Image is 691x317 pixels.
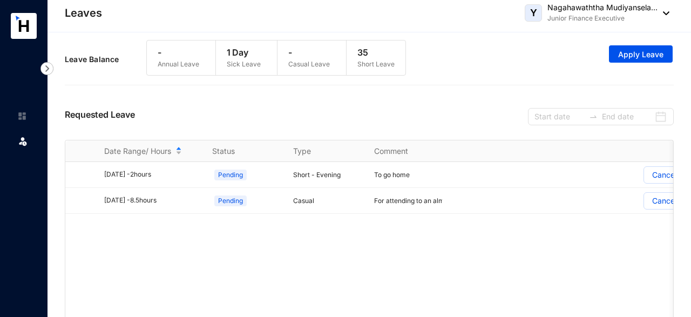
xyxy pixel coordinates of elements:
img: dropdown-black.8e83cc76930a90b1a4fdb6d089b7bf3a.svg [658,11,669,15]
p: Sick Leave [227,59,261,70]
p: Cancel [652,193,676,209]
p: Requested Leave [65,108,135,125]
img: nav-icon-right.af6afadce00d159da59955279c43614e.svg [40,62,53,75]
p: Casual [293,195,361,206]
span: To go home [374,171,410,179]
span: Y [530,8,537,18]
p: Leave Balance [65,54,146,65]
img: leave.99b8a76c7fa76a53782d.svg [17,136,28,146]
span: Apply Leave [618,49,663,60]
p: Leaves [65,5,102,21]
button: Apply Leave [609,45,673,63]
p: Nagahawaththa Mudiyansela... [547,2,658,13]
span: swap-right [589,112,598,121]
p: Short - Evening [293,170,361,180]
p: 1 Day [227,46,261,59]
span: Pending [214,195,247,206]
p: Annual Leave [158,59,199,70]
p: Cancel [652,167,676,183]
span: Date Range/ Hours [104,146,171,157]
div: [DATE] - 2 hours [104,170,199,180]
span: Pending [214,170,247,180]
p: Casual Leave [288,59,330,70]
input: Start date [534,111,585,123]
th: Comment [361,140,442,162]
th: Status [199,140,280,162]
p: Junior Finance Executive [547,13,658,24]
th: Type [280,140,361,162]
p: - [158,46,199,59]
img: home-unselected.a29eae3204392db15eaf.svg [17,111,27,121]
p: - [288,46,330,59]
p: Short Leave [357,59,395,70]
li: Home [9,105,35,127]
input: End date [602,111,652,123]
div: [DATE] - 8.5 hours [104,195,199,206]
span: to [589,112,598,121]
p: 35 [357,46,395,59]
span: For attending to an almsgiving [374,197,466,205]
